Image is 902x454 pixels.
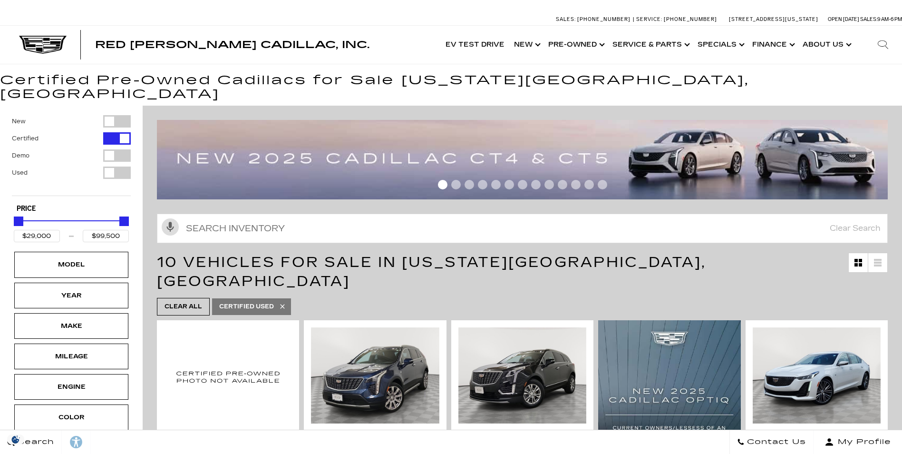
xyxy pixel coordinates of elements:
span: [PHONE_NUMBER] [664,16,717,22]
span: Certified Used [219,301,274,313]
span: [PHONE_NUMBER] [577,16,630,22]
span: Go to slide 5 [491,180,501,189]
a: Red [PERSON_NAME] Cadillac, Inc. [95,40,369,49]
img: 2024 Cadillac CT5 Premium Luxury [753,327,881,424]
div: Price [14,213,129,242]
span: Service: [636,16,662,22]
span: Go to slide 7 [518,180,527,189]
a: Finance [747,26,798,64]
span: Go to slide 6 [504,180,514,189]
div: ModelModel [14,252,128,277]
img: Opt-Out Icon [5,434,27,444]
img: 2022 Cadillac XT5 Premium Luxury [458,327,586,424]
div: Color [48,412,95,423]
img: 2507-july-ct-offer-09 [157,120,895,199]
span: My Profile [834,435,891,449]
label: Used [12,168,28,178]
span: Go to slide 2 [451,180,461,189]
span: Clear All [165,301,202,313]
div: Year [48,290,95,301]
span: Go to slide 13 [598,180,607,189]
span: Go to slide 12 [584,180,594,189]
label: New [12,117,26,126]
div: MakeMake [14,313,128,339]
h5: Price [17,205,126,213]
div: EngineEngine [14,374,128,400]
div: Minimum Price [14,217,23,226]
a: Service: [PHONE_NUMBER] [633,17,719,22]
span: 9 AM-6 PM [877,16,902,22]
div: YearYear [14,283,128,308]
a: Pre-Owned [543,26,608,64]
span: Go to slide 3 [465,180,474,189]
div: Model [48,259,95,270]
a: Service & Parts [608,26,693,64]
div: ColorColor [14,405,128,430]
div: Maximum Price [119,217,129,226]
label: Demo [12,151,29,160]
span: Open [DATE] [828,16,859,22]
div: Make [48,321,95,331]
img: Cadillac Dark Logo with Cadillac White Text [19,36,67,54]
a: Contact Us [729,430,814,454]
input: Minimum [14,230,60,242]
span: Go to slide 9 [544,180,554,189]
a: EV Test Drive [441,26,509,64]
span: Contact Us [745,435,806,449]
label: Certified [12,134,39,143]
span: Sales: [860,16,877,22]
a: Sales: [PHONE_NUMBER] [556,17,633,22]
a: Specials [693,26,747,64]
a: [STREET_ADDRESS][US_STATE] [729,16,818,22]
span: Go to slide 4 [478,180,487,189]
span: Search [15,435,54,449]
span: Sales: [556,16,576,22]
span: Go to slide 10 [558,180,567,189]
section: Click to Open Cookie Consent Modal [5,434,27,444]
span: Go to slide 1 [438,180,447,189]
input: Search Inventory [157,214,888,243]
a: New [509,26,543,64]
span: Go to slide 11 [571,180,581,189]
div: Mileage [48,351,95,362]
div: Engine [48,382,95,392]
input: Maximum [83,230,129,242]
svg: Click to toggle on voice search [162,218,179,236]
div: MileageMileage [14,344,128,369]
span: Red [PERSON_NAME] Cadillac, Inc. [95,39,369,50]
span: Go to slide 8 [531,180,541,189]
a: About Us [798,26,854,64]
img: 2021 Cadillac XT5 Sport [164,327,292,426]
span: 10 Vehicles for Sale in [US_STATE][GEOGRAPHIC_DATA], [GEOGRAPHIC_DATA] [157,254,706,290]
img: 2021 Cadillac XT4 Premium Luxury [311,327,439,424]
div: Filter by Vehicle Type [12,115,131,196]
button: Open user profile menu [814,430,902,454]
